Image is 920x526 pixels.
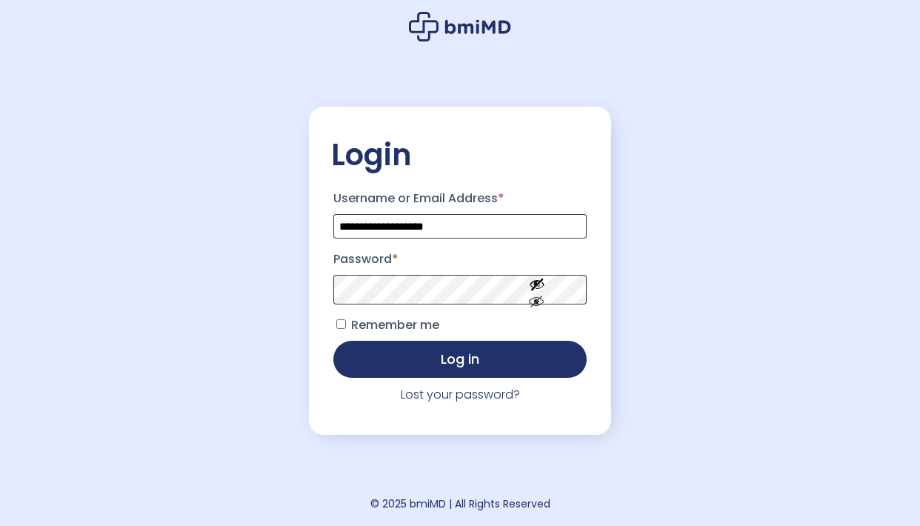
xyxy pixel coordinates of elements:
[333,187,587,210] label: Username or Email Address
[336,319,346,329] input: Remember me
[401,386,520,403] a: Lost your password?
[333,341,587,378] button: Log in
[351,316,439,333] span: Remember me
[331,136,590,173] h2: Login
[370,493,550,514] div: © 2025 bmiMD | All Rights Reserved
[496,264,579,316] button: Show password
[333,247,587,271] label: Password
